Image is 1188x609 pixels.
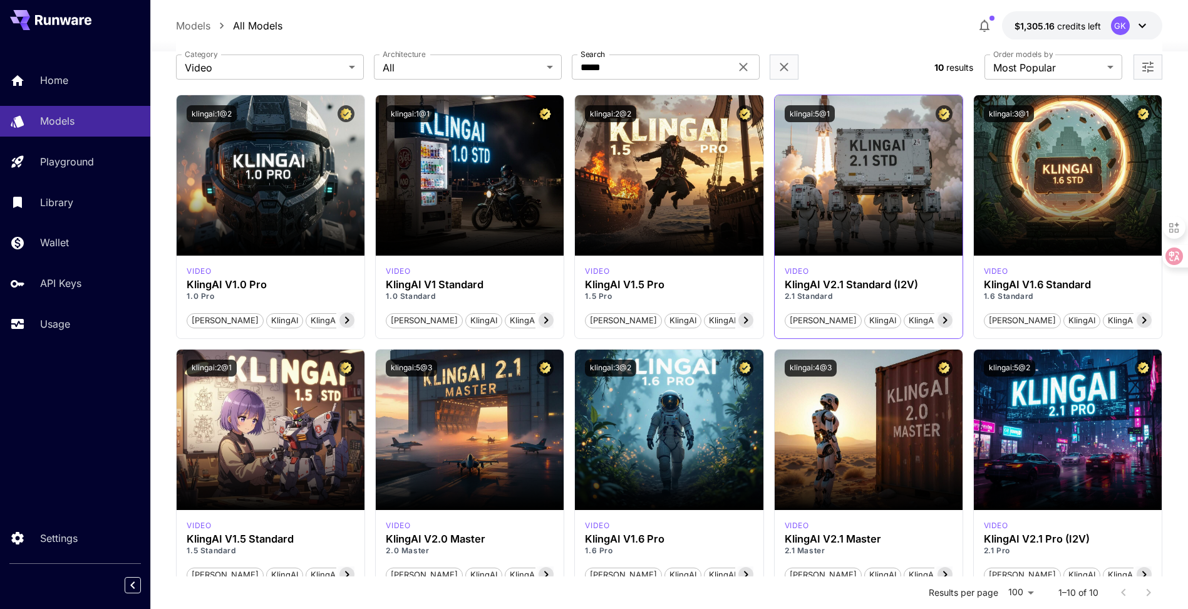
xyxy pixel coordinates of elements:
button: KlingAI v2.1 [904,566,959,583]
div: $1,305.16341 [1015,19,1101,33]
span: KlingAI v1.0 [505,315,560,327]
button: Certified Model – Vetted for best performance and includes a commercial license. [338,105,354,122]
span: KlingAI v2.1 [1103,569,1157,581]
p: video [585,266,609,277]
button: KlingAI v2.1 [1103,566,1158,583]
h3: KlingAI V2.0 Master [386,533,554,545]
button: klingai:5@1 [785,105,835,122]
p: Settings [40,531,78,546]
span: KlingAI [1064,315,1100,327]
button: [PERSON_NAME] [585,566,662,583]
span: credits left [1057,21,1101,31]
button: KlingAI [465,566,502,583]
span: KlingAI v2.0 [505,569,562,581]
span: KlingAI [267,569,302,581]
label: Category [185,49,218,60]
span: KlingAI [267,315,302,327]
button: KlingAI [266,312,303,328]
button: Certified Model – Vetted for best performance and includes a commercial license. [936,360,953,377]
h3: KlingAI V2.1 Pro (I2V) [984,533,1152,545]
span: [PERSON_NAME] [187,315,263,327]
button: KlingAI v2.1 [904,312,959,328]
button: KlingAI v1.6 [1103,312,1159,328]
span: 10 [934,62,944,73]
button: KlingAI [664,312,701,328]
label: Architecture [383,49,425,60]
button: KlingAI v1.0 [306,312,361,328]
h3: KlingAI V1.6 Standard [984,279,1152,291]
p: video [984,266,1008,277]
button: KlingAI [664,566,701,583]
p: 1.0 Standard [386,291,554,302]
a: All Models [233,18,282,33]
p: video [585,520,609,531]
button: Certified Model – Vetted for best performance and includes a commercial license. [537,105,554,122]
span: [PERSON_NAME] [984,315,1060,327]
span: [PERSON_NAME] [586,315,661,327]
span: KlingAI v1.6 [1103,315,1158,327]
button: [PERSON_NAME] [386,566,463,583]
button: Certified Model – Vetted for best performance and includes a commercial license. [736,105,753,122]
button: Certified Model – Vetted for best performance and includes a commercial license. [1135,105,1152,122]
button: Certified Model – Vetted for best performance and includes a commercial license. [936,105,953,122]
button: klingai:5@3 [386,360,437,377]
button: klingai:2@2 [585,105,636,122]
p: 1.5 Pro [585,291,753,302]
button: Open more filters [1140,60,1155,75]
button: [PERSON_NAME] [984,566,1061,583]
span: KlingAI [466,315,502,327]
button: klingai:5@2 [984,360,1035,377]
button: klingai:3@1 [984,105,1034,122]
p: video [785,266,809,277]
span: Most Popular [993,60,1102,75]
h3: KlingAI V1.5 Pro [585,279,753,291]
div: 100 [1003,583,1038,601]
p: video [386,266,410,277]
span: KlingAI v1.6 [705,569,759,581]
div: KlingAI V2.1 Master [785,533,953,545]
label: Search [581,49,605,60]
span: [PERSON_NAME] [586,569,661,581]
p: video [187,520,211,531]
span: KlingAI v1.5 [306,569,361,581]
p: 2.1 Master [785,545,953,556]
div: klingai_1_6_pro [585,520,609,531]
button: KlingAI [1063,312,1100,328]
button: Collapse sidebar [125,577,141,593]
span: [PERSON_NAME] [984,569,1060,581]
p: video [984,520,1008,531]
a: Models [176,18,210,33]
button: Certified Model – Vetted for best performance and includes a commercial license. [537,360,554,377]
div: klingai_1_5_pro [585,266,609,277]
div: GK [1111,16,1130,35]
span: KlingAI [466,569,502,581]
p: 2.1 Standard [785,291,953,302]
div: klingai_1_0_std [386,266,410,277]
div: KlingAI V1.0 Pro [187,279,354,291]
span: KlingAI v2.1 [904,569,958,581]
div: klingai_1_0_pro [187,266,211,277]
button: KlingAI v1.6 [704,566,760,583]
p: 1.0 Pro [187,291,354,302]
button: klingai:1@1 [386,105,435,122]
div: KlingAI V1 Standard [386,279,554,291]
span: KlingAI [665,315,701,327]
p: Library [40,195,73,210]
p: video [187,266,211,277]
button: Certified Model – Vetted for best performance and includes a commercial license. [736,360,753,377]
div: klingai_2_0_master [785,520,809,531]
button: [PERSON_NAME] [187,566,264,583]
p: 1.6 Standard [984,291,1152,302]
p: 1.5 Standard [187,545,354,556]
span: KlingAI [1064,569,1100,581]
button: [PERSON_NAME] [785,566,862,583]
button: [PERSON_NAME] [585,312,662,328]
span: All [383,60,542,75]
div: klingai_2_1_pro [984,520,1008,531]
span: [PERSON_NAME] [187,569,263,581]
